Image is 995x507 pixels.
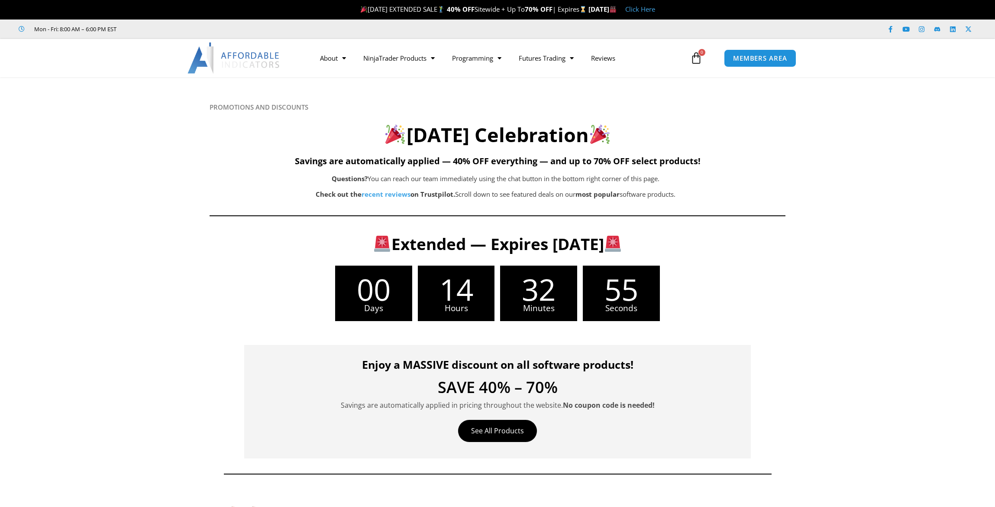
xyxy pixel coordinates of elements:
[625,5,655,13] a: Click Here
[362,190,410,198] a: recent reviews
[563,400,655,410] strong: No coupon code is needed!
[590,124,610,144] img: 🎉
[733,55,787,62] span: MEMBERS AREA
[418,274,495,304] span: 14
[257,358,738,371] h4: Enjoy a MASSIVE discount on all software products!
[698,49,705,56] span: 0
[335,304,412,312] span: Days
[724,49,796,67] a: MEMBERS AREA
[210,156,785,166] h5: Savings are automatically applied — 40% OFF everything — and up to 70% OFF select products!
[316,190,455,198] strong: Check out the on Trustpilot.
[311,48,688,68] nav: Menu
[418,304,495,312] span: Hours
[257,400,738,411] p: Savings are automatically applied in pricing throughout the website.
[447,5,475,13] strong: 40% OFF
[374,236,390,252] img: 🚨
[255,234,740,254] h3: Extended — Expires [DATE]
[438,6,444,13] img: 🏌️‍♂️
[32,24,116,34] span: Mon - Fri: 8:00 AM – 6:00 PM EST
[610,6,616,13] img: 🏭
[580,6,586,13] img: ⌛
[510,48,582,68] a: Futures Trading
[677,45,715,71] a: 0
[335,274,412,304] span: 00
[253,173,739,185] p: You can reach our team immediately using the chat button in the bottom right corner of this page.
[359,5,588,13] span: [DATE] EXTENDED SALE Sitewide + Up To | Expires
[385,124,405,144] img: 🎉
[605,236,621,252] img: 🚨
[332,174,368,183] b: Questions?
[500,274,577,304] span: 32
[210,103,785,111] h6: PROMOTIONS AND DISCOUNTS
[361,6,367,13] img: 🎉
[253,188,739,201] p: Scroll down to see featured deals on our software products.
[187,42,281,74] img: LogoAI | Affordable Indicators – NinjaTrader
[583,304,660,312] span: Seconds
[588,5,617,13] strong: [DATE]
[311,48,355,68] a: About
[443,48,510,68] a: Programming
[582,48,624,68] a: Reviews
[257,380,738,395] h4: SAVE 40% – 70%
[129,25,258,33] iframe: Customer reviews powered by Trustpilot
[355,48,443,68] a: NinjaTrader Products
[583,274,660,304] span: 55
[458,420,537,442] a: See All Products
[525,5,552,13] strong: 70% OFF
[210,122,785,148] h2: [DATE] Celebration
[500,304,577,312] span: Minutes
[575,190,620,198] b: most popular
